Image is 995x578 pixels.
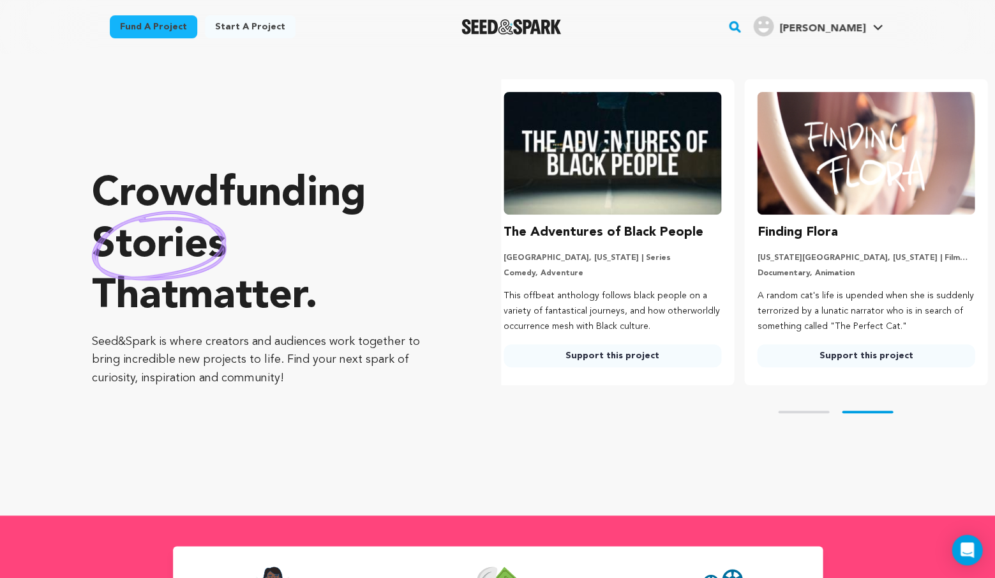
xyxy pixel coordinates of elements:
[205,15,296,38] a: Start a project
[757,289,975,334] p: A random cat's life is upended when she is suddenly terrorized by a lunatic narrator who is in se...
[779,24,865,34] span: [PERSON_NAME]
[952,535,982,565] div: Open Intercom Messenger
[504,222,703,243] h3: The Adventures of Black People
[751,13,885,36] a: Marlon A.'s Profile
[753,16,774,36] img: user.png
[92,169,450,323] p: Crowdfunding that .
[178,277,305,317] span: matter
[753,16,865,36] div: Marlon A.'s Profile
[757,92,975,215] img: Finding Flora image
[92,333,450,388] p: Seed&Spark is where creators and audiences work together to bring incredible new projects to life...
[757,344,975,367] a: Support this project
[504,268,721,278] p: Comedy, Adventure
[504,344,721,367] a: Support this project
[504,253,721,263] p: [GEOGRAPHIC_DATA], [US_STATE] | Series
[504,92,721,215] img: The Adventures of Black People image
[757,268,975,278] p: Documentary, Animation
[751,13,885,40] span: Marlon A.'s Profile
[504,289,721,334] p: This offbeat anthology follows black people on a variety of fantastical journeys, and how otherwo...
[461,19,562,34] img: Seed&Spark Logo Dark Mode
[92,211,227,280] img: hand sketched image
[110,15,197,38] a: Fund a project
[757,253,975,263] p: [US_STATE][GEOGRAPHIC_DATA], [US_STATE] | Film Short
[461,19,562,34] a: Seed&Spark Homepage
[757,222,837,243] h3: Finding Flora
